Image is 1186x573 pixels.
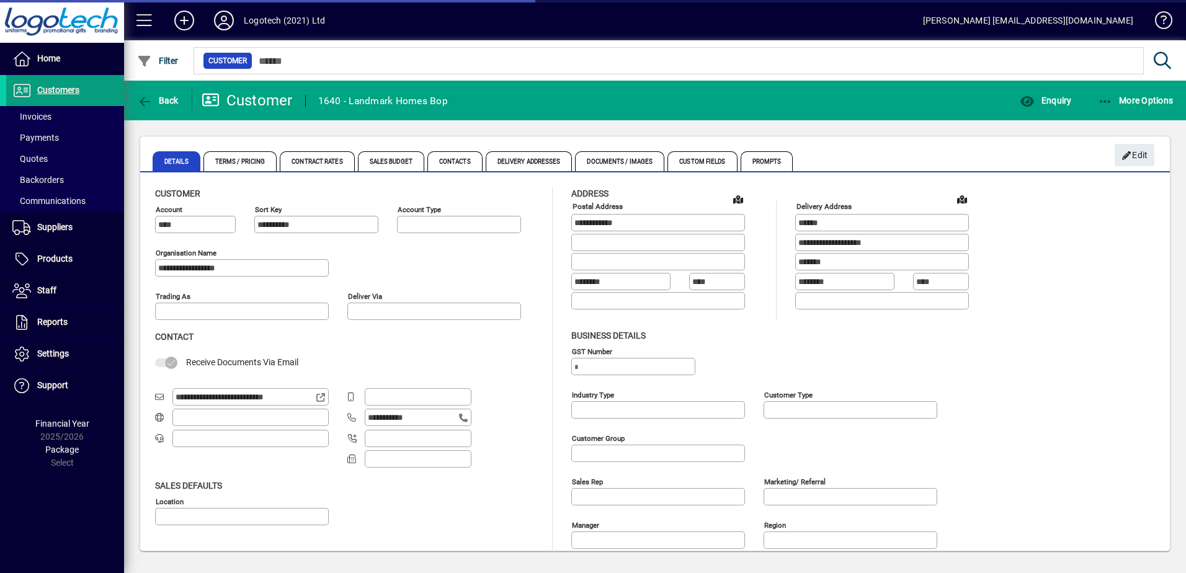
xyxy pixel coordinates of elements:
span: Financial Year [35,419,89,429]
mat-label: Location [156,497,184,505]
mat-label: Industry type [572,390,614,399]
span: Quotes [12,154,48,164]
app-page-header-button: Back [124,89,192,112]
span: Delivery Addresses [486,151,573,171]
span: Terms / Pricing [203,151,277,171]
a: Home [6,43,124,74]
a: Knowledge Base [1146,2,1170,43]
button: Back [134,89,182,112]
div: Customer [202,91,293,110]
mat-label: Manager [572,520,599,529]
mat-label: Trading as [156,292,190,301]
mat-label: Deliver via [348,292,382,301]
span: Address [571,189,609,198]
mat-label: Customer group [572,433,625,442]
a: View on map [952,189,972,209]
span: Customers [37,85,79,95]
span: Customer [155,189,200,198]
span: Backorders [12,175,64,185]
a: Invoices [6,106,124,127]
button: More Options [1095,89,1177,112]
mat-label: Sort key [255,205,282,214]
button: Edit [1115,144,1154,166]
span: Contacts [427,151,483,171]
mat-label: Sales rep [572,477,603,486]
span: Products [37,254,73,264]
span: Business details [571,331,646,340]
a: View on map [728,189,748,209]
span: Payments [12,133,59,143]
span: Communications [12,196,86,206]
button: Filter [134,50,182,72]
span: Back [137,95,179,105]
span: Custom Fields [667,151,737,171]
span: Staff [37,285,56,295]
span: Receive Documents Via Email [186,357,298,367]
span: Invoices [12,112,51,122]
a: Quotes [6,148,124,169]
span: More Options [1098,95,1174,105]
a: Products [6,244,124,275]
span: Details [153,151,200,171]
a: Staff [6,275,124,306]
button: Add [164,9,204,32]
a: Reports [6,307,124,338]
button: Enquiry [1017,89,1074,112]
span: Customer [208,55,247,67]
span: Documents / Images [575,151,664,171]
span: Enquiry [1020,95,1071,105]
mat-label: Organisation name [156,249,216,257]
a: Payments [6,127,124,148]
mat-label: Account Type [398,205,441,214]
span: Contract Rates [280,151,354,171]
a: Backorders [6,169,124,190]
a: Communications [6,190,124,211]
mat-label: Marketing/ Referral [764,477,826,486]
span: Settings [37,349,69,358]
a: Support [6,370,124,401]
span: Edit [1121,145,1148,166]
span: Sales defaults [155,481,222,491]
span: Home [37,53,60,63]
span: Suppliers [37,222,73,232]
span: Prompts [741,151,793,171]
span: Contact [155,332,194,342]
span: Support [37,380,68,390]
div: Logotech (2021) Ltd [244,11,325,30]
mat-label: Customer type [764,390,813,399]
span: Package [45,445,79,455]
span: Filter [137,56,179,66]
span: Reports [37,317,68,327]
a: Settings [6,339,124,370]
div: [PERSON_NAME] [EMAIL_ADDRESS][DOMAIN_NAME] [923,11,1133,30]
div: 1640 - Landmark Homes Bop [318,91,448,111]
mat-label: GST Number [572,347,612,355]
span: Sales Budget [358,151,424,171]
a: Suppliers [6,212,124,243]
mat-label: Region [764,520,786,529]
mat-label: Account [156,205,182,214]
button: Profile [204,9,244,32]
